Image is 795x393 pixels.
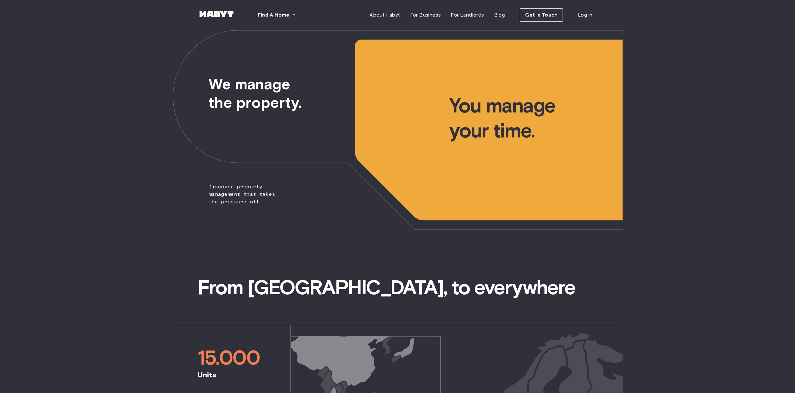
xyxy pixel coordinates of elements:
span: Log in [578,11,592,19]
span: You manage your time. [449,30,622,143]
span: Units [198,370,266,380]
span: For Business [410,11,441,19]
img: we-make-moves-not-waiting-lists [173,30,623,230]
span: Find A Home [258,11,290,19]
a: About Habyt [365,9,405,21]
span: From [GEOGRAPHIC_DATA], to everywhere [198,275,598,300]
button: Get in Touch [520,8,563,22]
span: Blog [494,11,505,19]
img: Habyt [198,11,235,17]
a: For Landlords [446,9,489,21]
span: Get in Touch [525,11,558,19]
button: Find A Home [253,9,301,21]
a: For Business [405,9,446,21]
span: 15.000 [198,345,266,370]
span: For Landlords [451,11,484,19]
span: About Habyt [370,11,400,19]
span: Discover property management that takes the pressure off. [173,30,287,206]
a: Blog [489,9,510,21]
a: Log in [573,9,597,21]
